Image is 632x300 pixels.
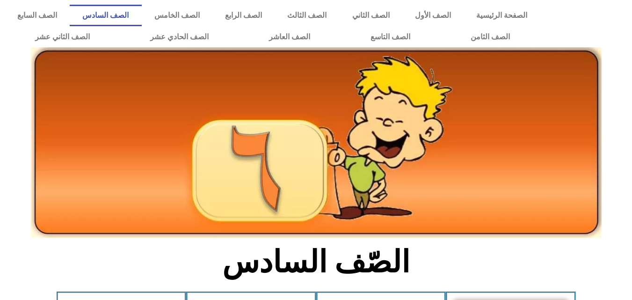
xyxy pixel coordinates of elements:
[5,5,70,26] a: الصف السابع
[340,5,402,26] a: الصف الثاني
[440,26,540,48] a: الصف الثامن
[120,26,239,48] a: الصف الحادي عشر
[402,5,464,26] a: الصف الأول
[239,26,340,48] a: الصف العاشر
[212,5,275,26] a: الصف الرابع
[5,26,120,48] a: الصف الثاني عشر
[464,5,540,26] a: الصفحة الرئيسية
[340,26,440,48] a: الصف التاسع
[275,5,339,26] a: الصف الثالث
[161,244,471,280] h2: الصّف السادس
[142,5,212,26] a: الصف الخامس
[70,5,141,26] a: الصف السادس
